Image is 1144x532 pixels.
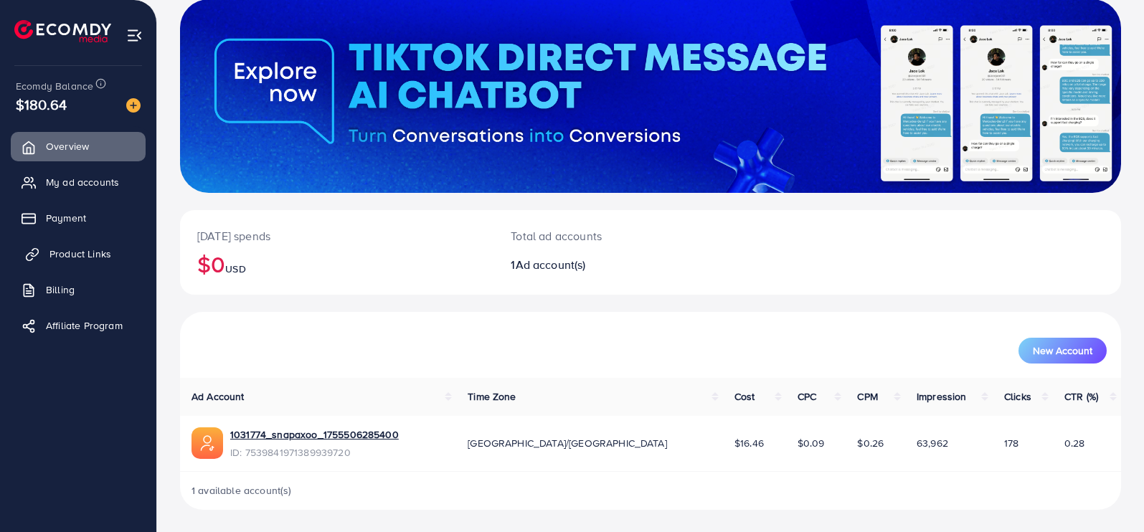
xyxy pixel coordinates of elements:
span: Billing [46,282,75,297]
a: Overview [11,132,146,161]
img: image [126,98,141,113]
span: 1 available account(s) [192,483,292,498]
span: Cost [734,389,755,404]
span: Clicks [1004,389,1031,404]
span: 178 [1004,436,1018,450]
span: Payment [46,211,86,225]
span: ID: 7539841971389939720 [230,445,399,460]
img: logo [14,20,111,42]
p: [DATE] spends [197,227,476,244]
span: CPC [798,389,816,404]
a: Product Links [11,239,146,268]
a: 1031774_snapaxoo_1755506285400 [230,427,399,442]
a: Affiliate Program [11,311,146,340]
span: Overview [46,139,89,153]
span: Time Zone [468,389,516,404]
span: New Account [1033,346,1092,356]
h2: $0 [197,250,476,277]
span: Ad Account [192,389,245,404]
img: ic-ads-acc.e4c84228.svg [192,427,223,459]
a: Billing [11,275,146,304]
span: Affiliate Program [46,318,123,333]
iframe: Chat [1083,467,1133,521]
span: $0.09 [798,436,825,450]
img: menu [126,27,143,44]
span: 0.28 [1064,436,1085,450]
span: CPM [857,389,877,404]
span: USD [225,262,245,276]
p: Total ad accounts [511,227,712,244]
span: Product Links [49,247,111,261]
span: $16.46 [734,436,764,450]
span: Impression [917,389,967,404]
a: Payment [11,204,146,232]
h2: 1 [511,258,712,272]
span: Ecomdy Balance [16,79,93,93]
button: New Account [1018,338,1107,364]
span: $0.26 [857,436,884,450]
span: 63,962 [917,436,948,450]
span: [GEOGRAPHIC_DATA]/[GEOGRAPHIC_DATA] [468,436,667,450]
span: $180.64 [16,94,67,115]
span: Ad account(s) [516,257,586,272]
a: My ad accounts [11,168,146,196]
span: CTR (%) [1064,389,1098,404]
span: My ad accounts [46,175,119,189]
